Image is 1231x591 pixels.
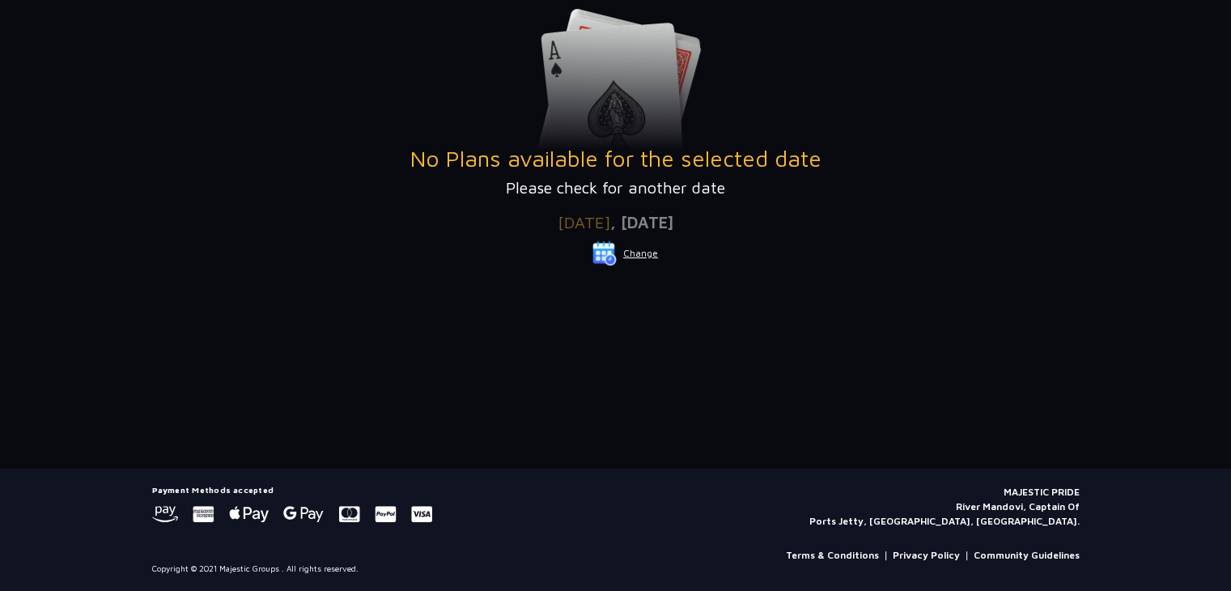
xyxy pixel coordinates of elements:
[893,548,960,563] a: Privacy Policy
[786,548,879,563] a: Terms & Conditions
[809,485,1080,529] p: MAJESTIC PRIDE River Mandovi, Captain Of Ports Jetty, [GEOGRAPHIC_DATA], [GEOGRAPHIC_DATA].
[558,213,610,232] span: [DATE]
[974,548,1080,563] a: Community Guidelines
[152,485,432,495] h5: Payment Methods accepted
[610,213,673,232] span: , [DATE]
[152,145,1080,172] h3: No Plans available for the selected date
[152,563,359,575] p: Copyright © 2021 Majestic Groups . All rights reserved.
[592,240,659,266] button: Change
[152,176,1080,200] p: Please check for another date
